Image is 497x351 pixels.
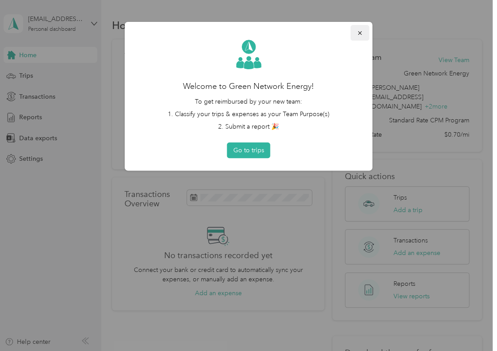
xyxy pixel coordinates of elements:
[137,80,360,92] h2: Welcome to Green Network Energy!
[447,301,497,351] iframe: Everlance-gr Chat Button Frame
[227,142,270,158] button: Go to trips
[137,122,360,131] li: 2. Submit a report 🎉
[137,97,360,106] p: To get reimbursed by your new team:
[137,109,360,119] li: 1. Classify your trips & expenses as your Team Purpose(s)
